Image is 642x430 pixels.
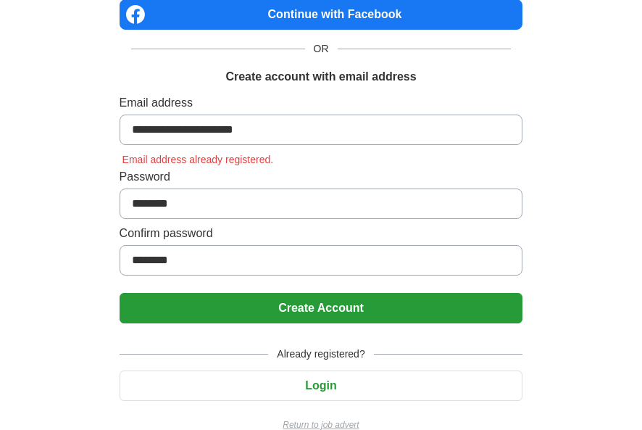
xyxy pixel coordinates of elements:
[120,371,523,401] button: Login
[268,347,373,362] span: Already registered?
[120,94,523,112] label: Email address
[120,293,523,323] button: Create Account
[120,225,523,242] label: Confirm password
[120,168,523,186] label: Password
[225,68,416,86] h1: Create account with email address
[120,154,277,165] span: Email address already registered.
[120,379,523,392] a: Login
[305,41,338,57] span: OR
